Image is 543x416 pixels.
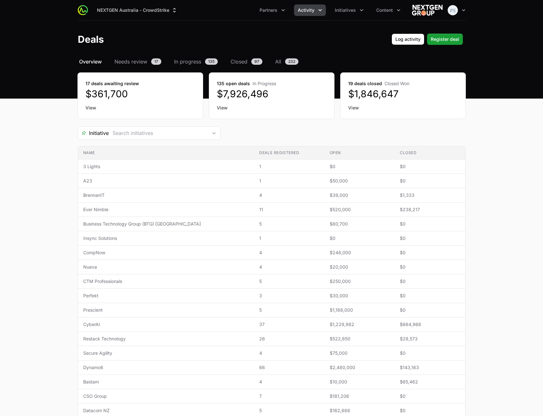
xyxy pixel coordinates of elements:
span: $0 [330,163,390,170]
div: Partners menu [256,4,289,16]
a: In progress135 [173,58,219,65]
span: 4 [259,192,319,198]
span: $65,462 [400,379,460,385]
button: Register deal [427,33,463,45]
span: CSO Group [83,393,249,399]
dt: 17 deals awaiting review [85,80,195,87]
th: Name [78,146,254,160]
span: Nueva [83,264,249,270]
span: Register deal [431,35,459,43]
span: 5 [259,307,319,313]
span: CyberAI [83,321,249,328]
span: 7 [259,393,319,399]
span: Overview [79,58,102,65]
span: $0 [400,407,460,414]
span: Restack Technology [83,336,249,342]
span: Closed Won [385,81,409,86]
span: 11 [259,206,319,213]
span: Dynamo6 [83,364,249,371]
img: ActivitySource [78,5,88,15]
span: $0 [400,278,460,285]
span: $75,000 [330,350,390,356]
a: View [217,105,327,111]
span: $0 [400,393,460,399]
input: Search initiatives [109,127,208,139]
span: $522,650 [330,336,390,342]
span: $664,966 [400,321,460,328]
th: Closed [395,146,465,160]
th: Deals registered [254,146,324,160]
span: 4 [259,264,319,270]
div: Supplier switch menu [93,4,181,16]
button: Log activity [392,33,424,45]
span: Initiative [78,129,109,137]
span: $30,000 [330,293,390,299]
span: All [275,58,281,65]
dd: $1,846,647 [348,88,458,100]
span: $0 [400,221,460,227]
span: $143,163 [400,364,460,371]
span: $50,000 [330,178,390,184]
div: Main navigation [88,4,404,16]
span: 5 [259,278,319,285]
button: NEXTGEN Australia - CrowdStrike [93,4,181,16]
span: $0 [400,178,460,184]
span: $20,000 [330,264,390,270]
div: Activity menu [294,4,326,16]
span: BrennanIT [83,192,249,198]
span: Insync Solutions [83,235,249,241]
span: In Progress [253,81,276,86]
img: NEXTGEN Australia [412,4,443,17]
span: $162,688 [330,407,390,414]
span: 1 [259,235,319,241]
span: 3 [259,293,319,299]
span: $2,480,000 [330,364,390,371]
span: 1 [259,178,319,184]
dt: 19 deals closed [348,80,458,87]
span: In progress [174,58,201,65]
span: 5 [259,407,319,414]
span: Ever Nimble [83,206,249,213]
span: $39,000 [330,192,390,198]
a: Closed97 [229,58,264,65]
span: $1,188,000 [330,307,390,313]
a: All232 [274,58,300,65]
span: 232 [285,58,298,65]
span: $1,229,982 [330,321,390,328]
span: Datacom NZ [83,407,249,414]
span: 66 [259,364,319,371]
span: Baidam [83,379,249,385]
dt: 135 open deals [217,80,327,87]
a: View [85,105,195,111]
span: $0 [400,249,460,256]
span: 97 [251,58,262,65]
span: 4 [259,249,319,256]
span: $520,000 [330,206,390,213]
span: $28,573 [400,336,460,342]
span: Initiatives [335,7,356,13]
h1: Deals [78,33,104,45]
span: 135 [205,58,218,65]
span: $60,700 [330,221,390,227]
div: Content menu [372,4,404,16]
span: Content [376,7,393,13]
span: Closed [231,58,247,65]
button: Partners [256,4,289,16]
span: 5 [259,221,319,227]
span: Business Technology Group (BTG) [GEOGRAPHIC_DATA] [83,221,249,227]
a: View [348,105,458,111]
span: Perfekt [83,293,249,299]
th: Open [325,146,395,160]
span: $0 [400,293,460,299]
span: 1 [259,163,319,170]
div: Primary actions [392,33,463,45]
span: $238,217 [400,206,460,213]
span: CTM Professionals [83,278,249,285]
span: $250,000 [330,278,390,285]
button: Content [372,4,404,16]
span: A23 [83,178,249,184]
span: $0 [400,163,460,170]
div: Initiatives menu [331,4,367,16]
span: $1,333 [400,192,460,198]
button: Initiatives [331,4,367,16]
